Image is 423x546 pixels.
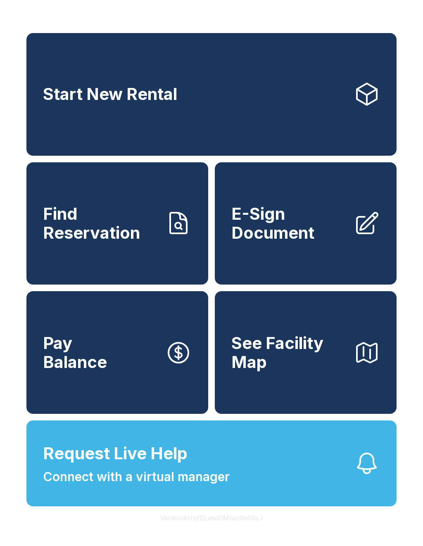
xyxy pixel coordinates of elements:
[43,334,107,371] span: Pay Balance
[43,85,177,104] span: Start New Rental
[26,291,208,414] button: PayBalance
[231,204,347,242] span: E-Sign Document
[43,441,188,466] span: Request Live Help
[215,291,397,414] button: See Facility Map
[26,33,397,156] a: Start New Rental
[215,162,397,285] a: E-Sign Document
[26,420,397,506] button: Request Live HelpConnect with a virtual manager
[43,204,159,242] span: Find Reservation
[231,334,347,371] span: See Facility Map
[26,162,208,285] a: Find Reservation
[154,506,269,529] button: VersionkrrefDLawElMlwz8nfSsJ
[43,468,230,486] span: Connect with a virtual manager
